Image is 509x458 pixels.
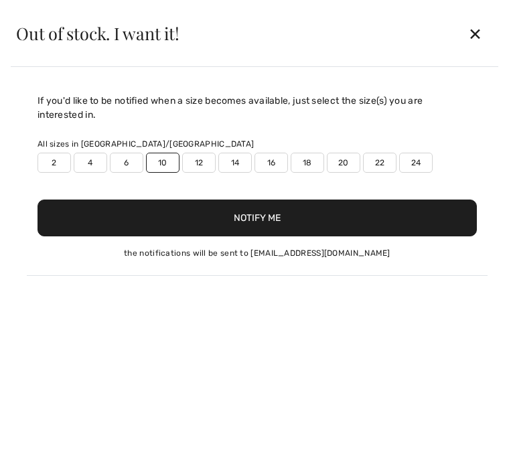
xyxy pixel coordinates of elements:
[16,25,457,42] div: Out of stock. I want it!
[38,94,477,122] div: If you'd like to be notified when a size becomes available, just select the size(s) you are inter...
[457,19,493,48] div: ✕
[31,9,59,21] span: Chat
[254,153,288,173] label: 16
[38,200,477,236] button: Notify Me
[218,153,252,173] label: 14
[38,247,477,259] div: the notifications will be sent to [EMAIL_ADDRESS][DOMAIN_NAME]
[74,153,107,173] label: 4
[182,153,216,173] label: 12
[327,153,360,173] label: 20
[38,138,477,150] div: All sizes in [GEOGRAPHIC_DATA]/[GEOGRAPHIC_DATA]
[38,153,71,173] label: 2
[363,153,396,173] label: 22
[291,153,324,173] label: 18
[399,153,433,173] label: 24
[110,153,143,173] label: 6
[146,153,179,173] label: 10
